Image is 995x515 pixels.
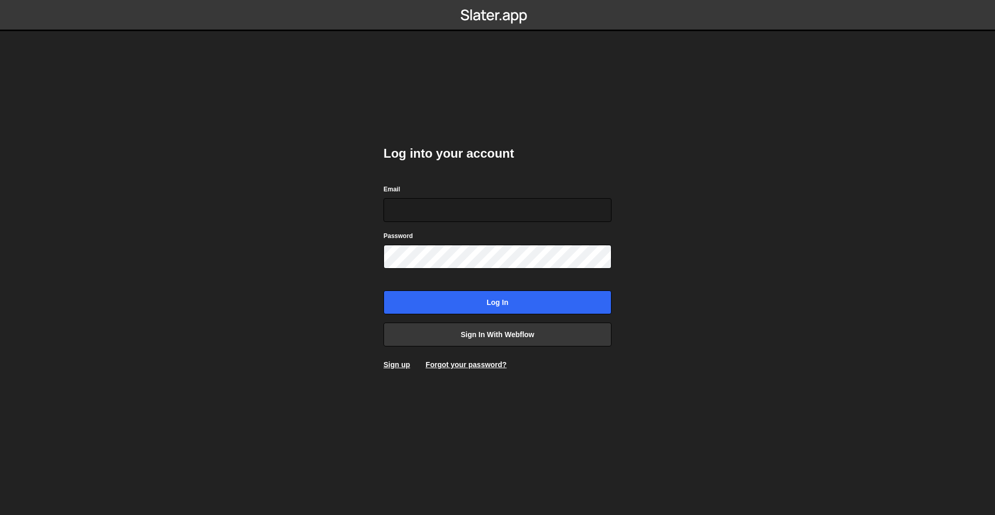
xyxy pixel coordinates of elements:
[383,323,612,346] a: Sign in with Webflow
[425,360,506,369] a: Forgot your password?
[383,184,400,194] label: Email
[383,360,410,369] a: Sign up
[383,145,612,162] h2: Log into your account
[383,290,612,314] input: Log in
[383,231,413,241] label: Password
